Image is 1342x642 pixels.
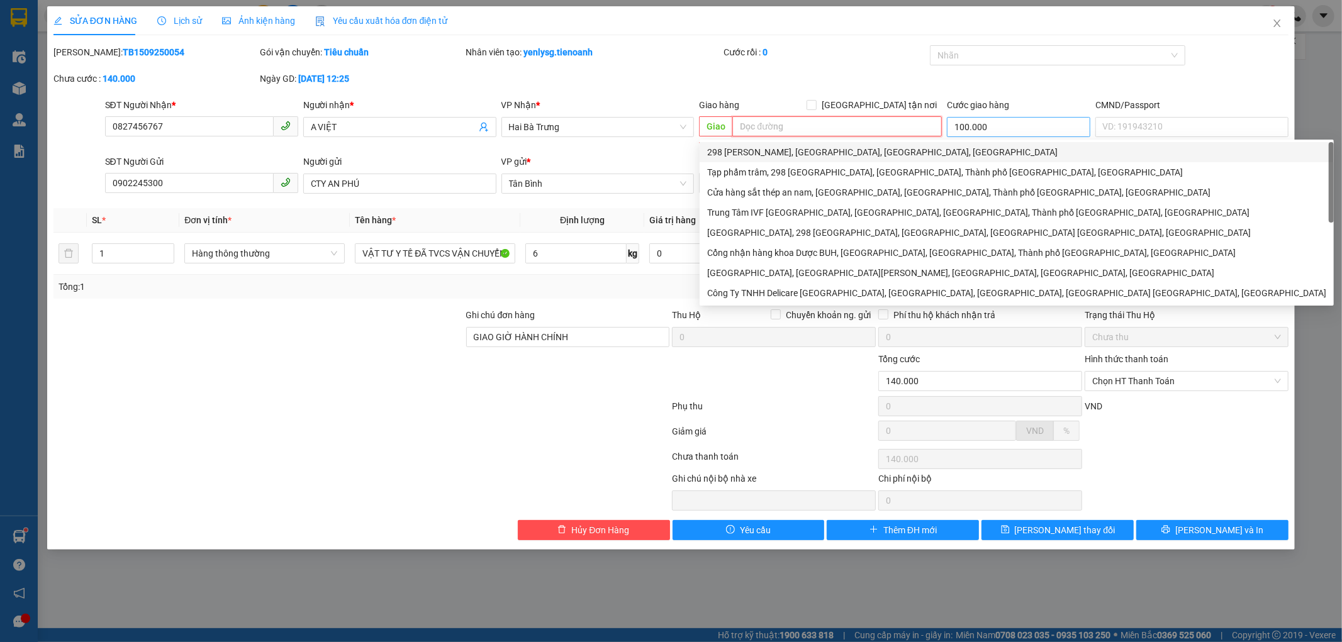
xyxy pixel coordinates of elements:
[817,98,942,112] span: [GEOGRAPHIC_DATA] tận nơi
[878,472,1082,490] div: Chi phí nội bộ
[501,100,537,110] span: VP Nhận
[103,74,135,84] b: 140.000
[466,327,670,347] input: Ghi chú đơn hàng
[699,100,739,110] span: Giao hàng
[1092,372,1281,390] span: Chọn HT Thanh Toán
[466,310,535,320] label: Ghi chú đơn hàng
[707,165,1326,179] div: Tạp phẩm trâm, 298 [GEOGRAPHIC_DATA], [GEOGRAPHIC_DATA], Thành phố [GEOGRAPHIC_DATA], [GEOGRAPHIC...
[1015,523,1116,537] span: [PERSON_NAME] thay đổi
[315,16,448,26] span: Yêu cầu xuất hóa đơn điện tử
[1092,328,1281,346] span: Chưa thu
[184,215,232,225] span: Đơn vị tính
[303,155,496,169] div: Người gửi
[740,523,771,537] span: Yêu cầu
[92,215,102,225] span: SL
[724,45,927,59] div: Cước rồi :
[673,520,825,540] button: exclamation-circleYêu cầu
[123,47,184,57] b: TB1509250054
[1175,523,1263,537] span: [PERSON_NAME] và In
[888,308,1000,322] span: Phí thu hộ khách nhận trả
[627,243,639,263] span: kg
[700,223,1334,243] div: Trường Trung cấp Tây Nguyên, 298 Hà Huy Tập, Tân An, Thành phố Buôn Ma Thuột, Đắk Lắk
[781,308,876,322] span: Chuyển khoản ng. gửi
[700,182,1334,202] div: Cửa hàng sắt thép an nam, 298 Hà Huy Tập, Tân An, Thành phố Buôn Ma Thuột, Đắk Lắk
[1161,525,1170,535] span: printer
[509,118,687,136] span: Hai Bà Trưng
[53,16,137,26] span: SỬA ĐƠN HÀNG
[981,520,1134,540] button: save[PERSON_NAME] thay đổi
[192,244,337,263] span: Hàng thông thường
[222,16,295,26] span: Ảnh kiện hàng
[699,138,942,153] div: Vui lòng nhập vào địa chỉ nhận
[649,215,696,225] span: Giá trị hàng
[281,177,291,187] span: phone
[557,525,566,535] span: delete
[827,520,979,540] button: plusThêm ĐH mới
[1095,98,1289,112] div: CMND/Passport
[260,72,464,86] div: Ngày GD:
[1063,426,1070,436] span: %
[355,215,396,225] span: Tên hàng
[324,47,369,57] b: Tiêu chuẩn
[315,16,325,26] img: icon
[105,98,298,112] div: SĐT Người Nhận
[707,226,1326,240] div: [GEOGRAPHIC_DATA], 298 [GEOGRAPHIC_DATA], [GEOGRAPHIC_DATA], [GEOGRAPHIC_DATA] [GEOGRAPHIC_DATA],...
[281,121,291,131] span: phone
[870,525,878,535] span: plus
[707,246,1326,260] div: Cổng nhận hàng khoa Dược BUH, [GEOGRAPHIC_DATA], [GEOGRAPHIC_DATA], Thành phố [GEOGRAPHIC_DATA], ...
[1001,525,1010,535] span: save
[222,16,231,25] span: picture
[53,72,257,86] div: Chưa cước :
[1272,18,1282,28] span: close
[260,45,464,59] div: Gói vận chuyển:
[509,174,687,193] span: Tân Bình
[524,47,593,57] b: yenlysg.tienoanh
[699,116,732,136] span: Giao
[763,47,768,57] b: 0
[59,243,79,263] button: delete
[53,45,257,59] div: [PERSON_NAME]:
[947,117,1090,137] input: Cước giao hàng
[672,472,876,490] div: Ghi chú nội bộ nhà xe
[303,98,496,112] div: Người nhận
[700,243,1334,263] div: Cổng nhận hàng khoa Dược BUH, 298 Hà Huy Tập, Tân An, Thành phố Buôn Ma Thuột, Đắk Lắk
[671,450,878,472] div: Chưa thanh toán
[157,16,166,25] span: clock-circle
[671,424,878,446] div: Giảm giá
[1026,426,1044,436] span: VND
[672,310,701,320] span: Thu Hộ
[700,162,1334,182] div: Tạp phẩm trâm, 298 Hà Huy Tập, Tân An, Thành phố Buôn Ma Thuột, Đắk Lắk
[1085,401,1102,411] span: VND
[732,116,942,136] input: Dọc đường
[700,263,1334,283] div: Trường Đại học Y dược Buôn Ma Thuột, 298 Hà Huy Tập, Tân An, Buôn Ma Thuột, Đắk Lắk
[1085,354,1168,364] label: Hình thức thanh toán
[700,142,1334,162] div: 298 Hà Huy Tập, Tân An, Buôn Ma Thuột, Đắk Lắk
[157,16,202,26] span: Lịch sử
[707,206,1326,219] div: Trung Tâm IVF [GEOGRAPHIC_DATA], [GEOGRAPHIC_DATA], [GEOGRAPHIC_DATA], Thành phố [GEOGRAPHIC_DATA...
[700,283,1334,303] div: Công Ty TNHH Delicare Buôn Ma Thuột, 298 Hà Huy Tập, Tân An, Thành phố Buôn Ma Thuột, Đắk Lắk
[883,523,937,537] span: Thêm ĐH mới
[59,280,518,294] div: Tổng: 1
[105,155,298,169] div: SĐT Người Gửi
[355,243,515,263] input: VD: Bàn, Ghế
[501,155,695,169] div: VP gửi
[53,16,62,25] span: edit
[479,122,489,132] span: user-add
[466,45,722,59] div: Nhân viên tạo:
[298,74,349,84] b: [DATE] 12:25
[707,185,1326,199] div: Cửa hàng sắt thép an nam, [GEOGRAPHIC_DATA], [GEOGRAPHIC_DATA], Thành phố [GEOGRAPHIC_DATA], [GEO...
[1260,6,1295,42] button: Close
[947,100,1009,110] label: Cước giao hàng
[518,520,670,540] button: deleteHủy Đơn Hàng
[571,523,629,537] span: Hủy Đơn Hàng
[878,354,920,364] span: Tổng cước
[707,145,1326,159] div: 298 [PERSON_NAME], [GEOGRAPHIC_DATA], [GEOGRAPHIC_DATA], [GEOGRAPHIC_DATA]
[560,215,605,225] span: Định lượng
[671,399,878,421] div: Phụ thu
[707,286,1326,300] div: Công Ty TNHH Delicare [GEOGRAPHIC_DATA], [GEOGRAPHIC_DATA], [GEOGRAPHIC_DATA], [GEOGRAPHIC_DATA] ...
[700,202,1334,223] div: Trung Tâm IVF Buôn Ma Thuột, 298 Hà Huy Tập, Tân An, Thành phố Buôn Ma Thuột, Đắk Lắk
[1085,308,1289,322] div: Trạng thái Thu Hộ
[707,266,1326,280] div: [GEOGRAPHIC_DATA], [GEOGRAPHIC_DATA][PERSON_NAME], [GEOGRAPHIC_DATA], [GEOGRAPHIC_DATA], [GEOGRAP...
[1136,520,1289,540] button: printer[PERSON_NAME] và In
[726,525,735,535] span: exclamation-circle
